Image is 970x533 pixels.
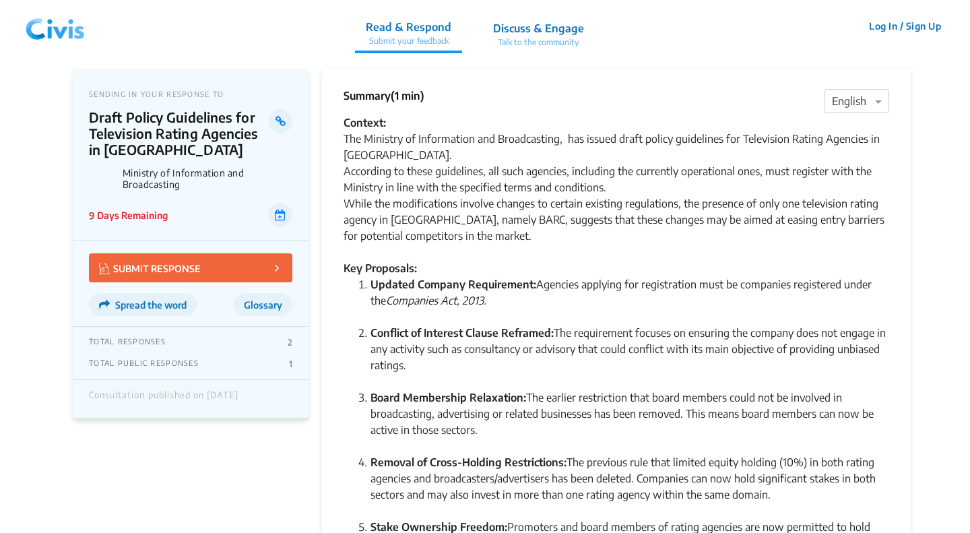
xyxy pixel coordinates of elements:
p: SUBMIT RESPONSE [99,260,201,276]
div: Consultation published on [DATE] [89,390,238,408]
li: The earlier restriction that board members could not be involved in broadcasting, advertising or ... [370,389,889,454]
em: Companies Act, 2013. [386,294,486,307]
p: SENDING IN YOUR RESPONSE TO [89,90,292,98]
p: 2 [288,337,292,348]
button: Spread the word [89,293,197,316]
button: Glossary [234,293,292,316]
p: TOTAL RESPONSES [89,337,166,348]
strong: Conflict of Interest Clause Reframed: [370,326,554,340]
img: Vector.jpg [99,263,110,274]
p: Discuss & Engage [493,20,584,36]
div: The Ministry of Information and Broadcasting, has issued draft policy guidelines for Television R... [344,131,889,260]
strong: Key Proposals: [344,261,417,275]
p: Draft Policy Guidelines for Television Rating Agencies in [GEOGRAPHIC_DATA] [89,109,269,158]
li: The requirement focuses on ensuring the company does not engage in any activity such as consultan... [370,325,889,389]
li: The previous rule that limited equity holding (10%) in both rating agencies and broadcasters/adve... [370,454,889,519]
button: SUBMIT RESPONSE [89,253,292,282]
button: Log In / Sign Up [860,15,950,36]
p: Ministry of Information and Broadcasting [123,167,292,190]
strong: Board Membership Relaxation: [370,391,526,404]
p: Submit your feedback [366,35,451,47]
li: Agencies applying for registration must be companies registered under the [370,276,889,325]
p: Summary [344,88,424,104]
p: 9 Days Remaining [89,208,168,222]
span: Spread the word [115,299,187,311]
strong: Updated Company Requirement: [370,278,536,291]
p: 1 [289,358,292,369]
strong: Removal of Cross-Holding Restrictions: [370,456,567,469]
p: TOTAL PUBLIC RESPONSES [89,358,199,369]
img: Ministry of Information and Broadcasting logo [89,164,117,193]
p: Read & Respond [366,19,451,35]
span: Glossary [244,299,282,311]
p: Talk to the community [493,36,584,49]
strong: Context: [344,116,386,129]
img: navlogo.png [20,6,90,46]
span: (1 min) [391,89,424,102]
